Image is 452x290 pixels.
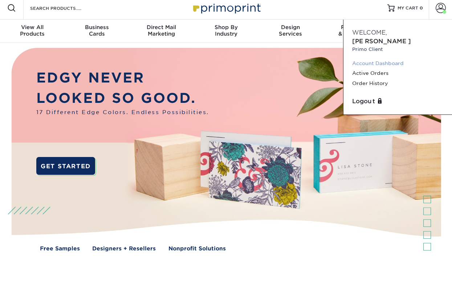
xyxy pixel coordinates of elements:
[420,5,423,11] span: 0
[65,24,129,37] div: Cards
[36,157,95,175] a: GET STARTED
[36,108,209,116] span: 17 Different Edge Colors. Endless Possibilities.
[65,24,129,31] span: Business
[258,24,323,31] span: Design
[352,59,443,68] a: Account Dashboard
[323,20,387,43] a: Resources& Templates
[29,4,100,12] input: SEARCH PRODUCTS.....
[129,20,194,43] a: Direct MailMarketing
[129,24,194,37] div: Marketing
[258,24,323,37] div: Services
[323,24,387,37] div: & Templates
[36,68,209,88] p: EDGY NEVER
[352,78,443,88] a: Order History
[323,24,387,31] span: Resources
[194,24,258,31] span: Shop By
[194,20,258,43] a: Shop ByIndustry
[168,245,226,253] a: Nonprofit Solutions
[92,245,156,253] a: Designers + Resellers
[352,97,443,106] a: Logout
[129,24,194,31] span: Direct Mail
[194,24,258,37] div: Industry
[352,29,387,36] span: Welcome,
[258,20,323,43] a: DesignServices
[398,5,418,11] span: MY CART
[352,68,443,78] a: Active Orders
[36,88,209,108] p: LOOKED SO GOOD.
[65,20,129,43] a: BusinessCards
[352,38,411,45] span: [PERSON_NAME]
[352,46,443,53] small: Primo Client
[40,245,80,253] a: Free Samples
